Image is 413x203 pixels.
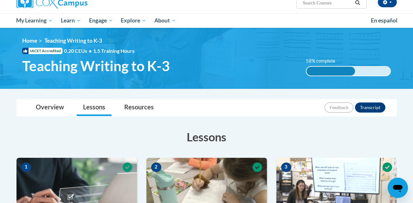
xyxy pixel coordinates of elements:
[150,13,180,28] a: About
[367,14,402,27] a: En español
[12,13,57,28] a: My Learning
[93,48,134,54] span: 1.5 Training Hours
[281,163,291,172] span: 3
[22,37,37,44] a: Home
[388,178,408,198] iframe: Button to launch messaging window
[29,99,70,116] a: Overview
[61,17,81,24] span: Learn
[7,13,406,28] div: Main menu
[89,17,113,24] span: Engage
[355,102,385,113] button: Transcript
[307,67,355,76] div: 58% complete
[325,102,353,113] button: Feedback
[118,99,160,116] a: Resources
[16,17,53,24] span: My Learning
[154,17,176,24] span: About
[21,163,31,172] span: 1
[306,58,342,65] label: 58% complete
[22,58,170,74] span: Teaching Writing to K-3
[77,99,112,116] a: Lessons
[89,48,92,54] span: •
[57,13,85,28] a: Learn
[117,13,150,28] a: Explore
[85,13,117,28] a: Engage
[121,17,146,24] span: Explore
[22,48,62,54] span: IACET Accredited
[151,163,161,172] span: 2
[64,47,93,54] span: 0.20 CEUs
[16,129,397,145] h3: Lessons
[44,37,102,44] span: Teaching Writing to K-3
[371,17,397,24] span: En español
